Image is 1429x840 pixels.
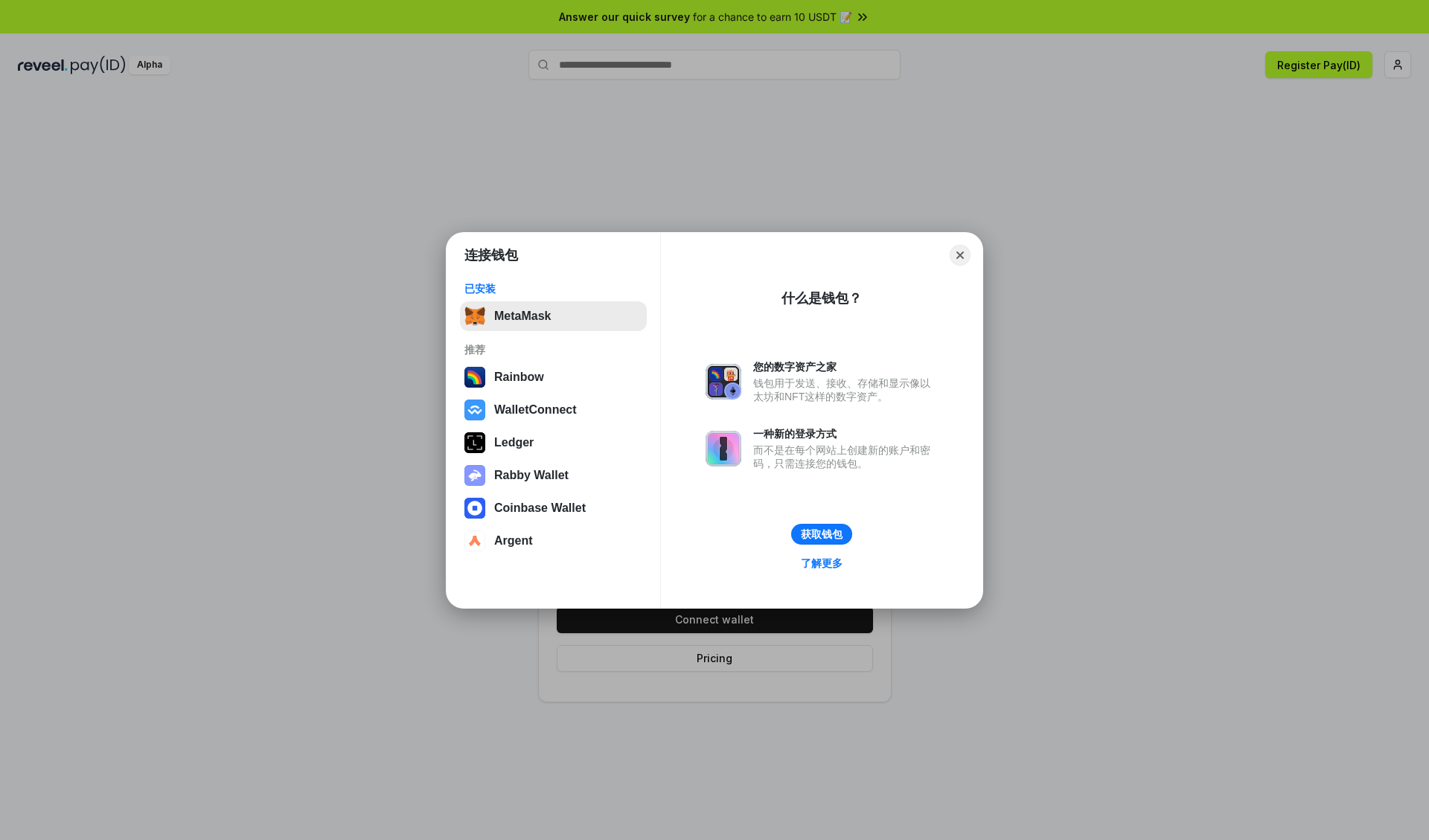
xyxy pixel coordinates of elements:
[494,436,534,449] div: Ledger
[781,289,862,307] div: 什么是钱包？
[494,469,569,482] div: Rabby Wallet
[464,282,642,295] div: 已安装
[460,362,647,392] button: Rainbow
[801,557,843,570] div: 了解更多
[460,395,647,425] button: WalletConnect
[792,554,851,573] a: 了解更多
[464,306,485,327] img: svg+xml,%3Csvg%20fill%3D%22none%22%20height%3D%2233%22%20viewBox%3D%220%200%2035%2033%22%20width%...
[801,528,843,541] div: 获取钱包
[753,427,938,440] div: 一种新的登录方式
[464,400,485,420] img: svg+xml,%3Csvg%20width%3D%2228%22%20height%3D%2228%22%20viewBox%3D%220%200%2028%2028%22%20fill%3D...
[791,524,852,545] button: 获取钱包
[464,465,485,486] img: svg+xml,%3Csvg%20xmlns%3D%22http%3A%2F%2Fwww.w3.org%2F2000%2Fsvg%22%20fill%3D%22none%22%20viewBox...
[464,343,642,356] div: 推荐
[460,493,647,523] button: Coinbase Wallet
[494,501,586,515] div: Coinbase Wallet
[494,403,577,417] div: WalletConnect
[753,360,938,373] div: 您的数字资产之家
[706,364,741,400] img: svg+xml,%3Csvg%20xmlns%3D%22http%3A%2F%2Fwww.w3.org%2F2000%2Fsvg%22%20fill%3D%22none%22%20viewBox...
[706,431,741,467] img: svg+xml,%3Csvg%20xmlns%3D%22http%3A%2F%2Fwww.w3.org%2F2000%2Fsvg%22%20fill%3D%22none%22%20viewBox...
[494,534,533,548] div: Argent
[464,432,485,453] img: svg+xml,%3Csvg%20xmlns%3D%22http%3A%2F%2Fwww.w3.org%2F2000%2Fsvg%22%20width%3D%2228%22%20height%3...
[950,245,971,266] button: Close
[464,246,518,264] h1: 连接钱包
[464,530,485,551] img: svg+xml,%3Csvg%20width%3D%2228%22%20height%3D%2228%22%20viewBox%3D%220%200%2028%2028%22%20fill%3D...
[494,371,544,384] div: Rainbow
[753,443,938,470] div: 而不是在每个网站上创建新的账户和密码，只需连接您的钱包。
[460,526,647,556] button: Argent
[460,301,647,331] button: MetaMask
[753,376,938,403] div: 钱包用于发送、接收、存储和显示像以太坊和NFT这样的数字资产。
[460,428,647,458] button: Ledger
[464,367,485,388] img: svg+xml,%3Csvg%20width%3D%22120%22%20height%3D%22120%22%20viewBox%3D%220%200%20120%20120%22%20fil...
[494,310,551,323] div: MetaMask
[464,498,485,519] img: svg+xml,%3Csvg%20width%3D%2228%22%20height%3D%2228%22%20viewBox%3D%220%200%2028%2028%22%20fill%3D...
[460,461,647,490] button: Rabby Wallet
